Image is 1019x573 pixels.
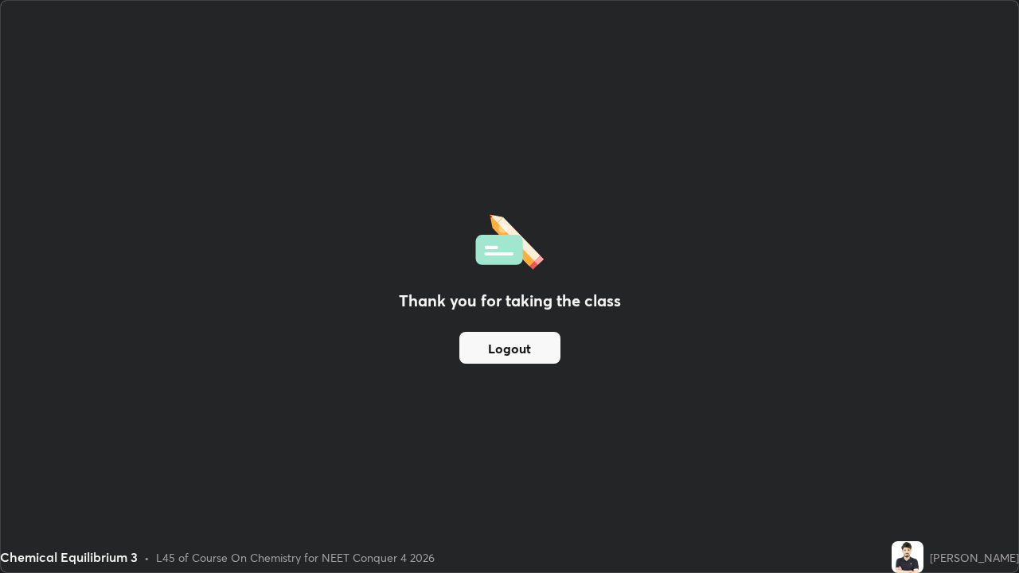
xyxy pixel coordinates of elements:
[399,289,621,313] h2: Thank you for taking the class
[144,549,150,566] div: •
[459,332,560,364] button: Logout
[930,549,1019,566] div: [PERSON_NAME]
[475,209,544,270] img: offlineFeedback.1438e8b3.svg
[156,549,435,566] div: L45 of Course On Chemistry for NEET Conquer 4 2026
[892,541,923,573] img: ed93aa93ecdd49c4b93ebe84955b18c8.png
